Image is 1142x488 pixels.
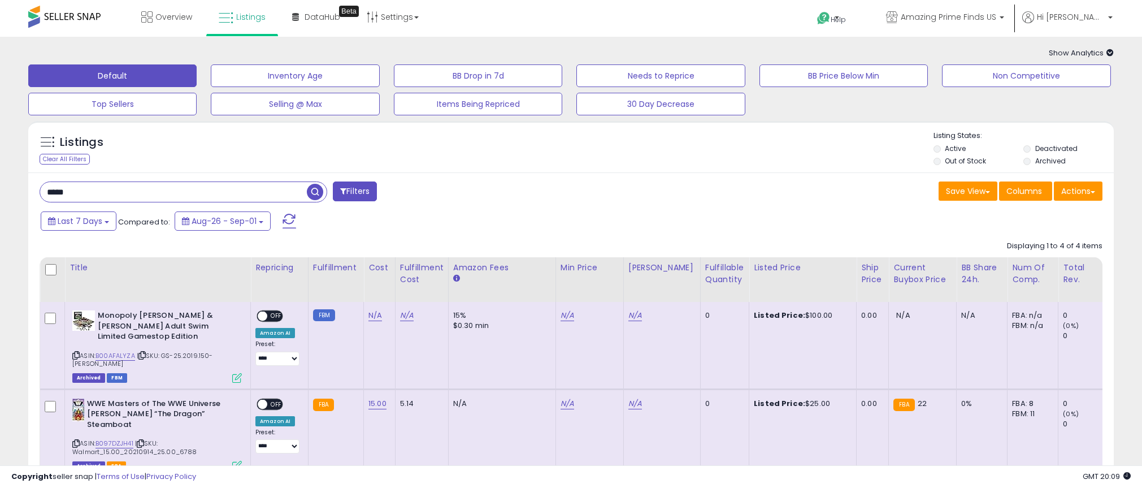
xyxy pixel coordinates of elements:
div: Num of Comp. [1012,262,1053,286]
a: Terms of Use [97,471,145,482]
div: BB Share 24h. [961,262,1002,286]
div: 5.14 [400,399,440,409]
div: Title [70,262,246,274]
span: | SKU: Walmart_15.00_20210914_25.00_6788 [72,439,197,456]
small: Amazon Fees. [453,274,460,284]
span: FBM [107,373,127,383]
a: B097DZJH41 [95,439,133,448]
span: OFF [267,312,285,321]
span: Help [831,15,846,24]
span: Overview [155,11,192,23]
div: FBM: n/a [1012,321,1049,331]
div: 0% [961,399,998,409]
div: 0 [705,310,740,321]
button: Default [28,64,197,87]
a: Help [808,3,868,37]
p: Listing States: [933,131,1114,141]
div: Displaying 1 to 4 of 4 items [1007,241,1102,252]
span: | SKU: GS-25.2019.150-[PERSON_NAME] [72,351,213,368]
span: Last 7 Days [58,215,102,227]
div: Amazon AI [255,416,295,426]
small: FBA [893,399,914,411]
button: Save View [939,182,997,201]
div: 0 [1063,310,1109,321]
span: Hi [PERSON_NAME] [1037,11,1105,23]
button: Top Sellers [28,93,197,115]
span: Listings that have been deleted from Seller Central [72,373,105,383]
span: Show Analytics [1049,47,1114,58]
b: Listed Price: [754,398,805,409]
label: Deactivated [1035,144,1078,153]
a: N/A [628,398,642,409]
div: 0.00 [861,310,880,321]
div: Cost [368,262,390,274]
div: 0 [705,399,740,409]
div: Ship Price [861,262,884,286]
div: Fulfillment Cost [400,262,444,286]
button: Actions [1054,182,1102,201]
div: $25.00 [754,399,848,409]
div: ASIN: [72,399,242,470]
div: Tooltip anchor [339,6,359,17]
small: FBA [313,399,334,411]
div: FBM: 11 [1012,409,1049,419]
span: 22 [918,398,927,409]
div: 15% [453,310,547,321]
div: Fulfillment [313,262,359,274]
span: 2025-09-9 20:09 GMT [1083,471,1131,482]
label: Out of Stock [945,156,986,166]
small: (0%) [1063,409,1079,418]
div: $0.30 min [453,321,547,331]
div: $100.00 [754,310,848,321]
div: Current Buybox Price [893,262,952,286]
button: Last 7 Days [41,211,116,231]
div: N/A [453,399,547,409]
a: B00AFALYZA [95,351,135,361]
span: Amazing Prime Finds US [901,11,996,23]
a: 15.00 [368,398,387,409]
span: OFF [267,399,285,409]
a: N/A [628,310,642,321]
a: N/A [400,310,414,321]
div: FBA: 8 [1012,399,1049,409]
div: 0 [1063,331,1109,341]
div: FBA: n/a [1012,310,1049,321]
span: Aug-26 - Sep-01 [192,215,257,227]
div: Preset: [255,340,299,366]
span: FBA [107,461,126,471]
span: DataHub [305,11,340,23]
button: 30 Day Decrease [576,93,745,115]
small: FBM [313,309,335,321]
label: Archived [1035,156,1066,166]
small: (0%) [1063,321,1079,330]
span: Listings [236,11,266,23]
button: Non Competitive [942,64,1110,87]
button: BB Drop in 7d [394,64,562,87]
div: 0.00 [861,399,880,409]
div: Listed Price [754,262,852,274]
div: Min Price [561,262,619,274]
a: N/A [561,398,574,409]
button: Columns [999,182,1052,201]
div: Clear All Filters [40,154,90,165]
span: Columns [1006,185,1042,197]
label: Active [945,144,966,153]
button: Aug-26 - Sep-01 [175,211,271,231]
div: Amazon AI [255,328,295,338]
b: WWE Masters of The WWE Universe [PERSON_NAME] “The Dragon” Steamboat [87,399,224,433]
strong: Copyright [11,471,53,482]
h5: Listings [60,135,103,150]
div: ASIN: [72,310,242,382]
a: N/A [561,310,574,321]
img: 51XkS5eqX0S._SL40_.jpg [72,399,84,421]
a: Privacy Policy [146,471,196,482]
div: [PERSON_NAME] [628,262,696,274]
div: Fulfillable Quantity [705,262,744,286]
div: Amazon Fees [453,262,551,274]
div: Total Rev. [1063,262,1104,286]
span: Listings that have been deleted from Seller Central [72,461,105,471]
div: N/A [961,310,998,321]
div: 0 [1063,419,1109,429]
button: Inventory Age [211,64,379,87]
img: 616M3XgvHuL._SL40_.jpg [72,310,95,331]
